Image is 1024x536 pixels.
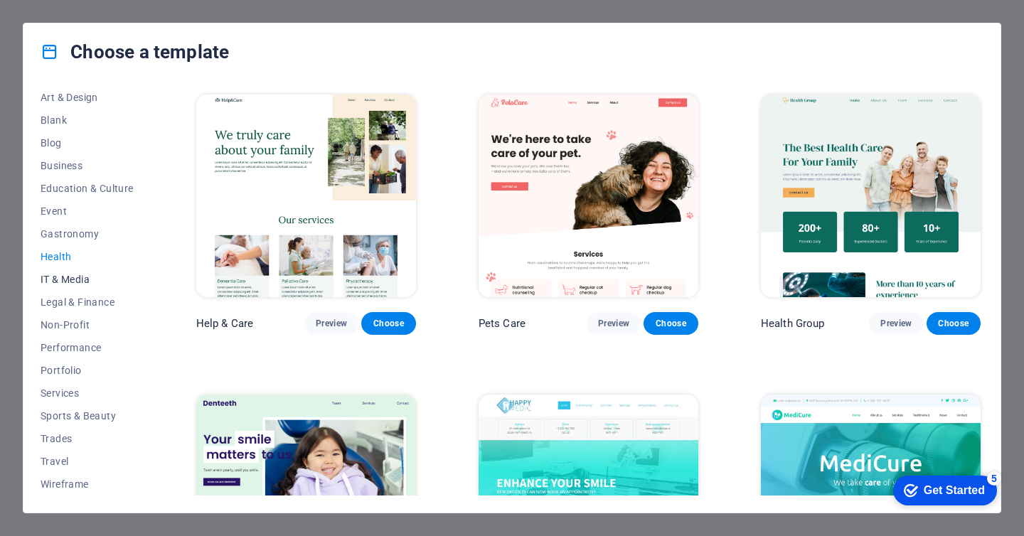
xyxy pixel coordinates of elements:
[41,251,134,262] span: Health
[41,268,134,291] button: IT & Media
[316,318,347,329] span: Preview
[41,427,134,450] button: Trades
[41,313,134,336] button: Non-Profit
[41,319,134,331] span: Non-Profit
[41,154,134,177] button: Business
[869,312,923,335] button: Preview
[655,318,686,329] span: Choose
[196,95,416,297] img: Help & Care
[880,318,912,329] span: Preview
[761,95,981,297] img: Health Group
[41,200,134,223] button: Event
[587,312,641,335] button: Preview
[41,404,134,427] button: Sports & Beauty
[927,312,981,335] button: Choose
[196,316,254,331] p: Help & Care
[938,318,969,329] span: Choose
[41,109,134,132] button: Blank
[41,41,229,63] h4: Choose a template
[41,223,134,245] button: Gastronomy
[11,7,115,37] div: Get Started 5 items remaining, 0% complete
[42,16,103,28] div: Get Started
[41,473,134,495] button: Wireframe
[41,342,134,353] span: Performance
[41,410,134,422] span: Sports & Beauty
[41,365,134,376] span: Portfolio
[41,478,134,490] span: Wireframe
[479,316,526,331] p: Pets Care
[479,95,698,297] img: Pets Care
[41,291,134,313] button: Legal & Finance
[41,177,134,200] button: Education & Culture
[41,228,134,240] span: Gastronomy
[41,296,134,308] span: Legal & Finance
[41,160,134,171] span: Business
[41,245,134,268] button: Health
[41,274,134,285] span: IT & Media
[41,450,134,473] button: Travel
[41,387,134,399] span: Services
[41,359,134,382] button: Portfolio
[41,183,134,194] span: Education & Culture
[761,316,825,331] p: Health Group
[373,318,404,329] span: Choose
[105,3,119,17] div: 5
[41,433,134,444] span: Trades
[598,318,629,329] span: Preview
[644,312,698,335] button: Choose
[41,336,134,359] button: Performance
[41,132,134,154] button: Blog
[41,205,134,217] span: Event
[304,312,358,335] button: Preview
[41,382,134,404] button: Services
[41,137,134,149] span: Blog
[41,86,134,109] button: Art & Design
[41,114,134,126] span: Blank
[41,92,134,103] span: Art & Design
[41,456,134,467] span: Travel
[361,312,415,335] button: Choose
